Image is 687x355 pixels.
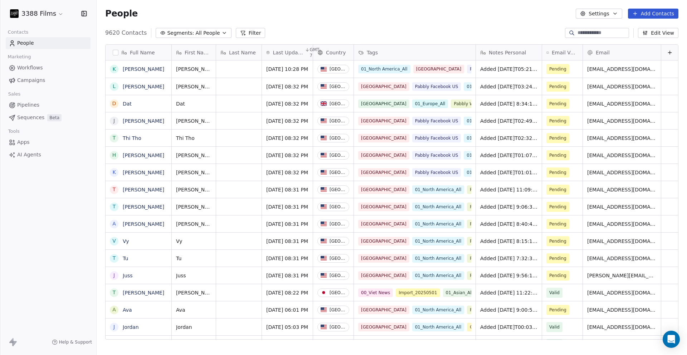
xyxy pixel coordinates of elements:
[358,82,409,91] span: [GEOGRAPHIC_DATA]
[358,340,409,349] span: [GEOGRAPHIC_DATA]
[266,203,308,210] span: [DATE] 08:31 PM
[123,238,129,244] a: Vy
[480,83,537,90] span: Added [DATE]T03:24:29+0000 via Pabbly Connect, Location Country: [GEOGRAPHIC_DATA], Facebook Lead...
[6,136,91,148] a: Apps
[123,324,139,330] a: Jordan
[587,324,657,331] span: [EMAIL_ADDRESS][DOMAIN_NAME]
[176,324,211,331] span: Jordan
[17,77,45,84] span: Campaigns
[358,237,409,245] span: [GEOGRAPHIC_DATA]
[412,220,464,228] span: 01_North America_All
[106,60,172,340] div: grid
[480,324,537,331] span: Added [DATE]T00:03:32+0000 via Pabbly Connect, Location Country: [GEOGRAPHIC_DATA], Facebook Lead...
[358,323,409,331] span: [GEOGRAPHIC_DATA]
[330,204,346,209] div: [GEOGRAPHIC_DATA]
[358,65,410,73] span: 01_North America_All
[549,324,560,331] span: Valid
[176,83,211,90] span: [PERSON_NAME]
[583,45,661,60] div: Email
[330,325,346,330] div: [GEOGRAPHIC_DATA]
[628,9,678,19] button: Add Contacts
[549,289,560,296] span: Valid
[480,152,537,159] span: Added [DATE]T01:07:36+0000 via Pabbly Connect, Location Country: [GEOGRAPHIC_DATA], Facebook Lead...
[412,203,464,211] span: 01_North America_All
[112,220,116,228] div: A
[587,186,657,193] span: [EMAIL_ADDRESS][DOMAIN_NAME]
[176,169,211,176] span: [PERSON_NAME]
[480,186,537,193] span: Added [DATE] 11:09:17 via Pabbly Connect, Location Country: [GEOGRAPHIC_DATA], 3388 Films Subscri...
[17,151,41,159] span: AI Agents
[663,331,680,348] div: Open Intercom Messenger
[266,169,308,176] span: [DATE] 08:32 PM
[266,186,308,193] span: [DATE] 08:31 PM
[552,49,578,56] span: Email Verification Status
[195,29,220,37] span: All People
[467,203,506,211] span: Pabbly Website
[5,126,23,137] span: Tools
[587,220,657,228] span: [EMAIL_ADDRESS][DOMAIN_NAME]
[17,114,44,121] span: Sequences
[480,238,537,245] span: Added [DATE] 8:15:17 via Pabbly Connect, Location Country: [GEOGRAPHIC_DATA], 3388 Films Subscrib...
[480,255,537,262] span: Added [DATE] 7:32:34 via Pabbly Connect, Location Country: [GEOGRAPHIC_DATA], 3388 Films Subscrib...
[176,255,211,262] span: Tu
[330,256,346,261] div: [GEOGRAPHIC_DATA]
[587,255,657,262] span: [EMAIL_ADDRESS][DOMAIN_NAME]
[113,323,115,331] div: J
[576,9,622,19] button: Settings
[412,237,464,245] span: 01_North America_All
[176,203,211,210] span: [PERSON_NAME]
[112,65,116,73] div: K
[262,45,313,60] div: Last Updated DateGMT-7
[464,117,516,125] span: 01_North America_All
[549,255,566,262] span: Pending
[549,203,566,210] span: Pending
[266,238,308,245] span: [DATE] 08:31 PM
[443,288,476,297] span: 01_Asian_All
[587,238,657,245] span: [EMAIL_ADDRESS][DOMAIN_NAME]
[549,186,566,193] span: Pending
[476,45,542,60] div: Notes Personal
[451,99,489,108] span: Pabbly Website
[5,27,31,38] span: Contacts
[266,83,308,90] span: [DATE] 08:32 PM
[587,203,657,210] span: [EMAIL_ADDRESS][DOMAIN_NAME]
[229,49,256,56] span: Last Name
[549,117,566,125] span: Pending
[112,306,116,313] div: A
[412,117,461,125] span: Pabbly Facebook US
[176,272,211,279] span: Juss
[266,289,308,296] span: [DATE] 08:22 PM
[587,306,657,313] span: [EMAIL_ADDRESS][DOMAIN_NAME]
[112,237,116,245] div: V
[6,99,91,111] a: Pipelines
[6,149,91,161] a: AI Agents
[467,323,524,331] span: Google Contacts Import
[587,100,657,107] span: [EMAIL_ADDRESS][DOMAIN_NAME]
[358,254,409,263] span: [GEOGRAPHIC_DATA]
[17,138,30,146] span: Apps
[587,65,657,73] span: [EMAIL_ADDRESS][DOMAIN_NAME]
[123,187,164,193] a: [PERSON_NAME]
[480,135,537,142] span: Added [DATE]T02:32:22+0000 via Pabbly Connect, Location Country: [GEOGRAPHIC_DATA], Facebook Lead...
[330,153,346,158] div: [GEOGRAPHIC_DATA]
[185,49,211,56] span: First Name
[413,65,464,73] span: [GEOGRAPHIC_DATA]
[266,255,308,262] span: [DATE] 08:31 PM
[412,185,464,194] span: 01_North America_All
[6,112,91,123] a: SequencesBeta
[467,65,516,73] span: Pabbly Facebook US
[549,238,566,245] span: Pending
[176,152,211,159] span: [PERSON_NAME]
[412,151,461,160] span: Pabbly Facebook US
[130,49,155,56] span: Full Name
[123,118,164,124] a: [PERSON_NAME]
[480,169,537,176] span: Added [DATE]T01:01:37+0000 via Pabbly Connect, Location Country: [GEOGRAPHIC_DATA], Facebook Lead...
[113,83,116,90] div: L
[480,65,537,73] span: Added [DATE]T05:21:03+0000 via Pabbly Connect, Location Country: [GEOGRAPHIC_DATA], Facebook Lead...
[266,152,308,159] span: [DATE] 08:32 PM
[464,134,516,142] span: 01_North America_All
[112,100,116,107] div: D
[549,272,566,279] span: Pending
[587,83,657,90] span: [EMAIL_ADDRESS][DOMAIN_NAME]
[105,8,138,19] span: People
